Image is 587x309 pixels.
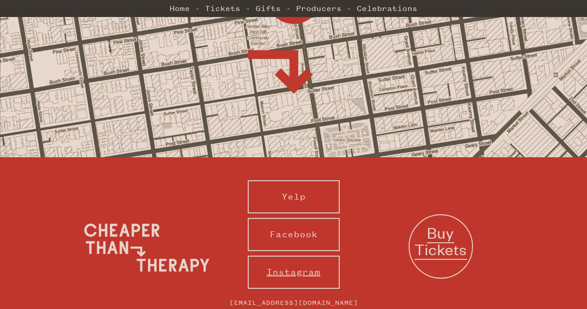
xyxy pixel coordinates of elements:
a: Instagram [248,256,340,289]
span: Buy Tickets [415,223,467,260]
a: Yelp [248,180,340,213]
a: Facebook [248,218,340,251]
a: Buy Tickets [409,214,473,279]
img: Cheaper Than Therapy [78,213,216,282]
